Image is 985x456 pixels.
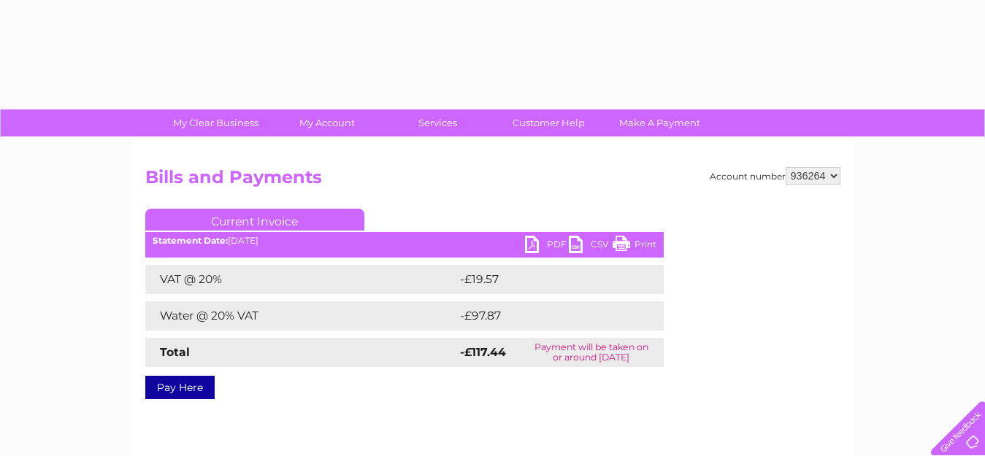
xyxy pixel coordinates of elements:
b: Statement Date: [153,235,228,246]
div: [DATE] [145,236,664,246]
td: -£19.57 [456,265,635,294]
td: Water @ 20% VAT [145,301,456,331]
a: Customer Help [488,109,609,136]
a: Services [377,109,498,136]
td: Payment will be taken on or around [DATE] [519,338,663,367]
a: Current Invoice [145,209,364,231]
td: VAT @ 20% [145,265,456,294]
strong: -£117.44 [460,345,506,359]
div: Account number [710,167,840,185]
a: PDF [525,236,569,257]
a: Make A Payment [599,109,720,136]
td: -£97.87 [456,301,637,331]
a: CSV [569,236,613,257]
a: Pay Here [145,376,215,399]
a: My Account [267,109,387,136]
a: My Clear Business [156,109,276,136]
strong: Total [160,345,190,359]
a: Print [613,236,656,257]
h2: Bills and Payments [145,167,840,195]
